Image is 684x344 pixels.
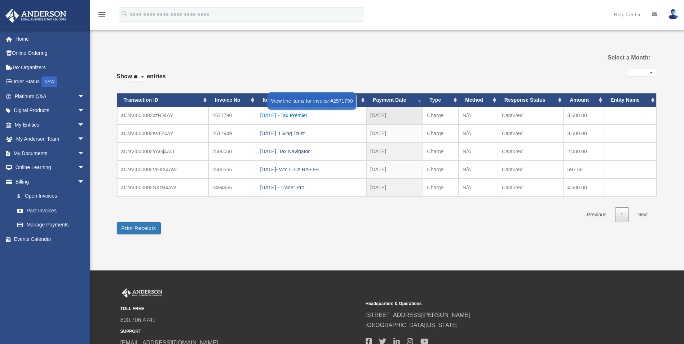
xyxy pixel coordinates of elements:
td: 3,500.00 [563,107,604,124]
a: $Open Invoices [10,189,96,204]
a: Online Learningarrow_drop_down [5,160,96,175]
td: Charge [423,178,459,197]
td: aCNVI000002SXzB4AW [117,178,208,197]
td: [DATE] [366,178,423,197]
div: [DATE] - Tax Premier [260,110,362,120]
div: NEW [41,76,57,87]
th: Payment Date: activate to sort column ascending [366,93,423,107]
td: 3,500.00 [563,124,604,142]
th: Item: activate to sort column ascending [256,93,366,107]
td: 2494955 [208,178,256,197]
i: search [120,10,128,18]
div: [DATE] - Trader Pro [260,182,362,193]
td: Charge [423,142,459,160]
td: [DATE] [366,142,423,160]
span: arrow_drop_down [78,146,92,161]
th: Transaction ID: activate to sort column ascending [117,93,208,107]
a: Digital Productsarrow_drop_down [5,103,96,118]
td: 2506060 [208,142,256,160]
a: 1 [615,207,629,222]
td: [DATE] [366,124,423,142]
th: Type: activate to sort column ascending [423,93,459,107]
td: 2500565 [208,160,256,178]
td: Charge [423,160,459,178]
th: Invoice No: activate to sort column ascending [208,93,256,107]
a: My Anderson Teamarrow_drop_down [5,132,96,146]
label: Select a Month: [571,53,650,63]
div: [DATE]_Living Trust [260,128,362,138]
span: arrow_drop_down [78,89,92,104]
a: [STREET_ADDRESS][PERSON_NAME] [366,312,470,318]
td: aCNVI000002xzRJ4AY [117,107,208,124]
td: N/A [459,178,498,197]
img: Anderson Advisors Platinum Portal [3,9,69,23]
a: Billingarrow_drop_down [5,175,96,189]
a: Tax Organizers [5,60,96,75]
th: Entity Name: activate to sort column ascending [604,93,656,107]
a: Next [632,207,653,222]
button: Print Receipts [117,222,161,234]
small: Headquarters & Operations [366,300,606,308]
td: Captured [498,124,563,142]
label: Show entries [117,71,166,89]
td: Captured [498,142,563,160]
a: Platinum Q&Aarrow_drop_down [5,89,96,103]
th: Method: activate to sort column ascending [459,93,498,107]
td: N/A [459,124,498,142]
a: Home [5,32,96,46]
span: arrow_drop_down [78,103,92,118]
th: Amount: activate to sort column ascending [563,93,604,107]
a: [GEOGRAPHIC_DATA][US_STATE] [366,322,458,328]
td: 2517949 [208,124,256,142]
a: My Entitiesarrow_drop_down [5,118,96,132]
div: [DATE]_Tax Navigator [260,146,362,156]
select: Showentries [132,73,147,81]
span: arrow_drop_down [78,160,92,175]
a: Online Ordering [5,46,96,61]
a: Manage Payments [10,218,96,232]
span: arrow_drop_down [78,132,92,147]
td: Captured [498,107,563,124]
a: menu [97,13,106,19]
img: User Pic [668,9,679,19]
td: 4,500.00 [563,178,604,197]
img: Anderson Advisors Platinum Portal [120,288,164,298]
td: N/A [459,160,498,178]
td: [DATE] [366,107,423,124]
i: menu [97,10,106,19]
td: 2571790 [208,107,256,124]
small: SUPPORT [120,328,361,335]
td: N/A [459,107,498,124]
a: Order StatusNEW [5,75,96,89]
td: Captured [498,178,563,197]
a: Previous [581,207,612,222]
td: Captured [498,160,563,178]
td: 2,000.00 [563,142,604,160]
a: Past Invoices [10,203,92,218]
span: arrow_drop_down [78,175,92,189]
td: Charge [423,107,459,124]
small: TOLL FREE [120,305,361,313]
td: aCNVI000002YAGj4AO [117,142,208,160]
td: aCNVI000002VHeX4AW [117,160,208,178]
td: 597.50 [563,160,604,178]
a: Events Calendar [5,232,96,246]
div: [DATE]- WY LLCs RA+ FF [260,164,362,175]
td: N/A [459,142,498,160]
td: Charge [423,124,459,142]
td: [DATE] [366,160,423,178]
a: 800.706.4741 [120,317,156,323]
span: arrow_drop_down [78,118,92,132]
td: aCNVI000002esTZ4AY [117,124,208,142]
th: Response Status: activate to sort column ascending [498,93,563,107]
span: $ [21,192,25,201]
a: My Documentsarrow_drop_down [5,146,96,160]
